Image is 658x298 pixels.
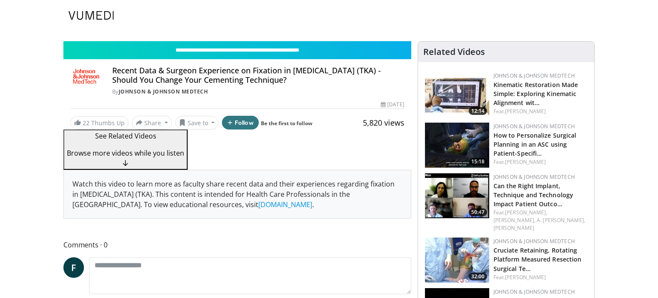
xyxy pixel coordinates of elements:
[493,81,578,107] a: Kinematic Restoration Made Simple: Exploring Kinematic Alignment wit…
[493,72,575,79] a: Johnson & Johnson MedTech
[493,274,587,281] div: Feat.
[70,116,129,129] a: 22 Thumbs Up
[63,129,188,170] button: See Related Videos Browse more videos while you listen
[363,117,404,128] span: 5,820 views
[64,170,411,218] div: Watch this video to learn more as faculty share recent data and their experiences regarding fixat...
[425,123,489,168] img: 472a121b-35d4-4ec2-8229-75e8a36cd89a.150x105_q85_crop-smart_upscale.jpg
[67,131,184,141] p: See Related Videos
[493,123,575,130] a: Johnson & Johnson MedTech
[493,238,575,245] a: Johnson & Johnson MedTech
[505,158,546,166] a: [PERSON_NAME]
[469,158,487,166] span: 15:18
[69,11,114,20] img: VuMedi Logo
[493,217,535,224] a: [PERSON_NAME],
[175,116,219,129] button: Save to
[493,224,534,232] a: [PERSON_NAME]
[425,238,489,283] a: 32:00
[505,209,547,216] a: [PERSON_NAME],
[425,173,489,218] a: 50:47
[493,80,587,107] h3: Kinematic Restoration Made Simple: Exploring Kinematic Alignment with Dr. Kevin Perry - Philosoph...
[83,119,90,127] span: 22
[493,173,575,181] a: Johnson & Johnson MedTech
[425,123,489,168] a: 15:18
[493,288,575,295] a: Johnson & Johnson MedTech
[425,72,489,117] img: d2f1f5c7-4d42-4b3c-8b00-625fa3d8e1f2.150x105_q85_crop-smart_upscale.jpg
[67,148,184,158] span: Browse more videos while you listen
[505,274,546,281] a: [PERSON_NAME]
[112,66,404,84] h4: Recent Data & Surgeon Experience on Fixation in [MEDICAL_DATA] (TKA) - Should You Change Your Cem...
[469,273,487,280] span: 32:00
[493,245,587,272] h3: Cruciate Retaining, Rotating Platform Measured Resection Surgical Technique featuring ATTUNE Knee...
[63,257,84,278] a: F
[493,209,587,232] div: Feat.
[469,208,487,216] span: 50:47
[493,246,582,272] a: Cruciate Retaining, Rotating Platform Measured Resection Surgical Te…
[493,158,587,166] div: Feat.
[493,182,573,208] a: Can the Right Implant, Technique and Technology Impact Patient Outco…
[70,66,102,87] img: Johnson & Johnson MedTech
[493,130,587,157] h3: How to Personalize Surgical Planning in an ASC using Patient-Specific Instrumentation
[493,108,587,115] div: Feat.
[537,217,585,224] a: A. [PERSON_NAME],
[493,181,587,208] h3: Can the Right Implant, Technique and Technology Impact Patient Outcomes & Overall Patient Satisfa...
[119,88,208,95] a: Johnson & Johnson MedTech
[425,72,489,117] a: 12:14
[112,88,404,96] div: By
[258,200,312,209] a: [DOMAIN_NAME]
[469,107,487,115] span: 12:14
[261,120,312,127] a: Be the first to follow
[63,239,411,250] span: Comments 0
[505,108,546,115] a: [PERSON_NAME]
[132,116,172,129] button: Share
[222,116,259,129] button: Follow
[425,238,489,283] img: f0e07374-00cf-42d7-9316-c92f04c59ece.150x105_q85_crop-smart_upscale.jpg
[493,131,577,157] a: How to Personalize Surgical Planning in an ASC using Patient-Specifi…
[425,173,489,218] img: b5400aea-374e-4711-be01-d494341b958b.png.150x105_q85_crop-smart_upscale.png
[381,101,404,108] div: [DATE]
[423,47,485,57] h4: Related Videos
